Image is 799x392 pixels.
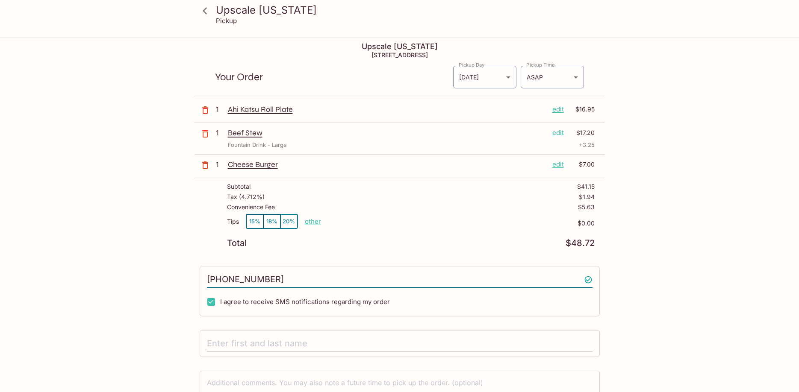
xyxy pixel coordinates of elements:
[569,105,595,114] p: $16.95
[569,128,595,137] p: $17.20
[569,160,595,169] p: $7.00
[453,66,516,88] div: [DATE]
[526,61,555,68] label: Pickup Time
[552,105,564,114] p: edit
[227,204,275,211] p: Convenience Fee
[228,160,545,169] p: Cheese Burger
[227,183,251,190] p: Subtotal
[227,218,239,225] p: Tips
[216,17,237,25] p: Pickup
[280,214,298,228] button: 20%
[216,160,224,169] p: 1
[228,141,287,149] p: Fountain Drink - Large
[577,183,595,190] p: $41.15
[215,73,453,81] p: Your Order
[246,214,263,228] button: 15%
[216,3,598,17] h3: Upscale [US_STATE]
[459,61,484,68] label: Pickup Day
[305,217,321,225] button: other
[227,239,247,247] p: Total
[227,193,265,200] p: Tax ( 4.712% )
[263,214,280,228] button: 18%
[521,66,584,88] div: ASAP
[220,298,390,306] span: I agree to receive SMS notifications regarding my order
[578,204,595,211] p: $5.63
[228,128,545,137] p: Beef Stew
[195,42,605,51] h4: Upscale [US_STATE]
[566,239,595,247] p: $48.72
[216,128,224,137] p: 1
[216,105,224,114] p: 1
[579,141,595,149] p: + 3.25
[207,272,593,288] input: Enter phone number
[207,336,593,352] input: Enter first and last name
[579,193,595,200] p: $1.94
[321,220,595,227] p: $0.00
[195,51,605,59] h5: [STREET_ADDRESS]
[552,128,564,137] p: edit
[552,160,564,169] p: edit
[228,105,545,114] p: Ahi Katsu Roll Plate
